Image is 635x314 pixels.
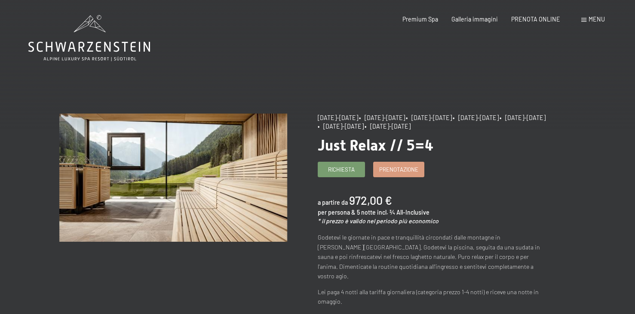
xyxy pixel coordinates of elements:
[402,15,438,23] a: Premium Spa
[451,15,498,23] a: Galleria immagini
[453,114,499,121] span: • [DATE]-[DATE]
[589,15,605,23] span: Menu
[406,114,452,121] span: • [DATE]-[DATE]
[318,199,348,206] span: a partire da
[318,162,365,176] a: Richiesta
[377,209,429,216] span: incl. ¾ All-Inclusive
[511,15,560,23] a: PRENOTA ONLINE
[349,193,392,207] b: 972,00 €
[359,114,405,121] span: • [DATE]-[DATE]
[318,233,546,281] p: Godetevi le giornate in pace e tranquillità circondati dalle montagne in [PERSON_NAME][GEOGRAPHIC...
[357,209,376,216] span: 5 notte
[365,123,411,130] span: • [DATE]-[DATE]
[318,136,433,154] span: Just Relax // 5=4
[318,287,546,307] p: Lei paga 4 notti alla tariffa giornaliera (categoria prezzo 1-4 notti) e riceve una notte in omag...
[318,209,356,216] span: per persona &
[379,166,418,173] span: Prenotazione
[328,166,355,173] span: Richiesta
[374,162,424,176] a: Prenotazione
[318,123,364,130] span: • [DATE]-[DATE]
[318,217,439,225] em: * il prezzo è valido nel periodo più economico
[500,114,546,121] span: • [DATE]-[DATE]
[318,114,358,121] span: [DATE]-[DATE]
[59,114,287,242] img: Just Relax // 5=4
